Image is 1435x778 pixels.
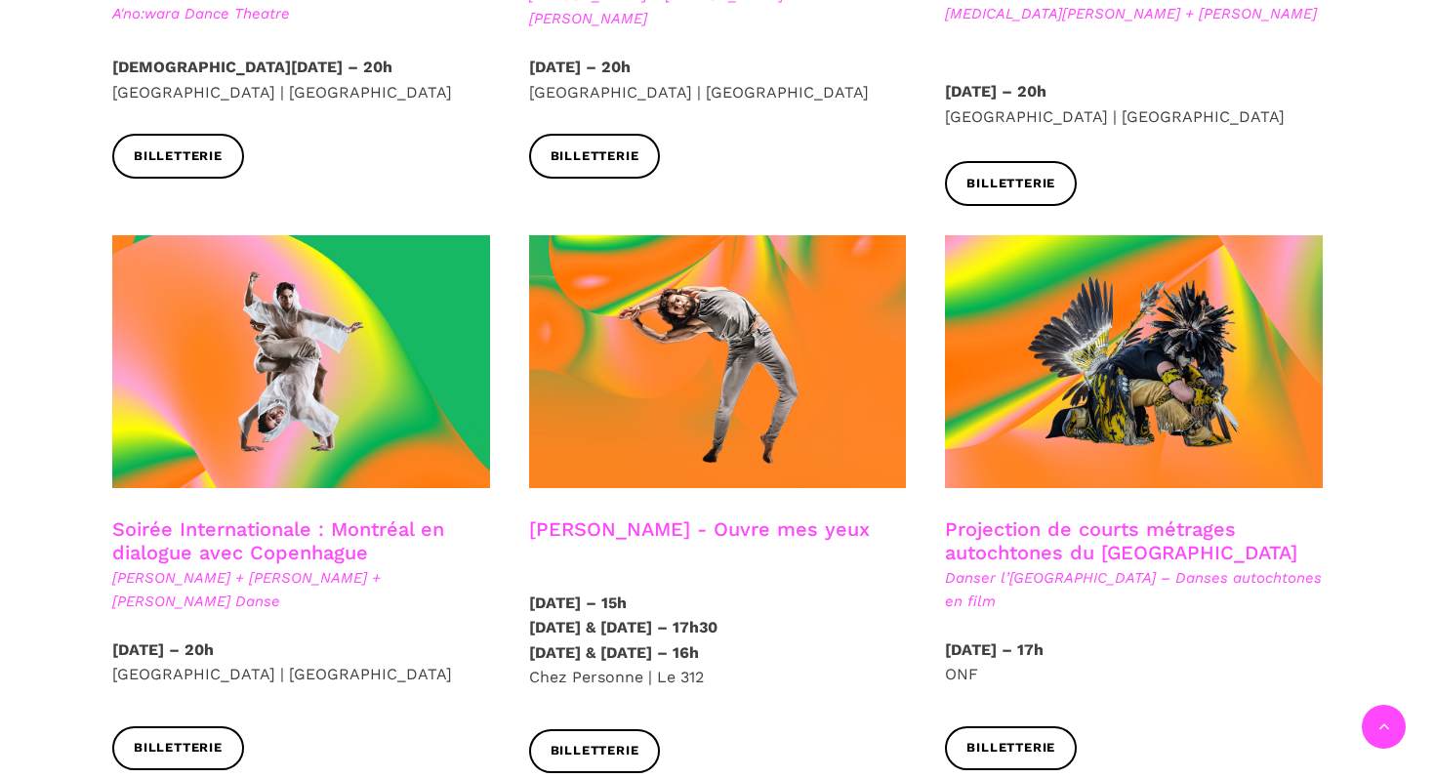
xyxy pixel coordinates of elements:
[945,640,1044,659] strong: [DATE] – 17h
[945,161,1077,205] a: Billetterie
[529,594,627,612] strong: [DATE] – 15h
[529,591,907,690] p: Chez Personne | Le 312
[945,726,1077,770] a: Billetterie
[945,79,1323,129] p: [GEOGRAPHIC_DATA] | [GEOGRAPHIC_DATA]
[134,738,223,758] span: Billetterie
[529,58,631,76] strong: [DATE] – 20h
[529,729,661,773] a: Billetterie
[945,2,1323,25] span: [MEDICAL_DATA][PERSON_NAME] + [PERSON_NAME]
[529,55,907,104] p: [GEOGRAPHIC_DATA] | [GEOGRAPHIC_DATA]
[112,58,392,76] strong: [DEMOGRAPHIC_DATA][DATE] – 20h
[112,637,490,687] p: [GEOGRAPHIC_DATA] | [GEOGRAPHIC_DATA]
[529,134,661,178] a: Billetterie
[551,741,639,761] span: Billetterie
[134,146,223,167] span: Billetterie
[551,146,639,167] span: Billetterie
[112,640,214,659] strong: [DATE] – 20h
[529,517,870,566] h3: [PERSON_NAME] - Ouvre mes yeux
[112,566,490,613] span: [PERSON_NAME] + [PERSON_NAME] + [PERSON_NAME] Danse
[966,738,1055,758] span: Billetterie
[112,55,490,104] p: [GEOGRAPHIC_DATA] | [GEOGRAPHIC_DATA]
[945,566,1323,613] span: Danser l’[GEOGRAPHIC_DATA] – Danses autochtones en film
[945,82,1046,101] strong: [DATE] – 20h
[112,726,244,770] a: Billetterie
[945,517,1323,566] h3: Projection de courts métrages autochtones du [GEOGRAPHIC_DATA]
[945,637,1323,687] p: ONF
[966,174,1055,194] span: Billetterie
[112,517,444,564] a: Soirée Internationale : Montréal en dialogue avec Copenhague
[112,134,244,178] a: Billetterie
[529,618,717,662] strong: [DATE] & [DATE] – 17h30 [DATE] & [DATE] – 16h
